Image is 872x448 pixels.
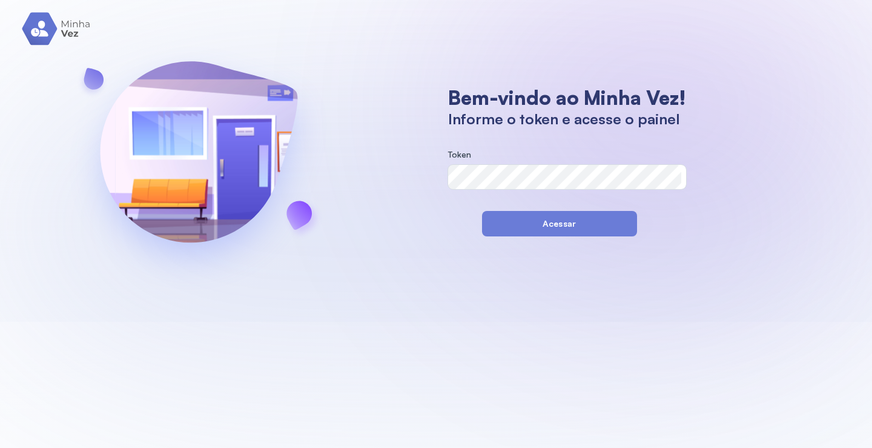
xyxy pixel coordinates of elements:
h1: Informe o token e acesse o painel [448,110,686,128]
span: Token [448,149,472,159]
img: logo.svg [22,12,91,45]
img: banner-login.svg [68,29,329,293]
button: Acessar [482,211,637,236]
h1: Bem-vindo ao Minha Vez! [448,85,686,110]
